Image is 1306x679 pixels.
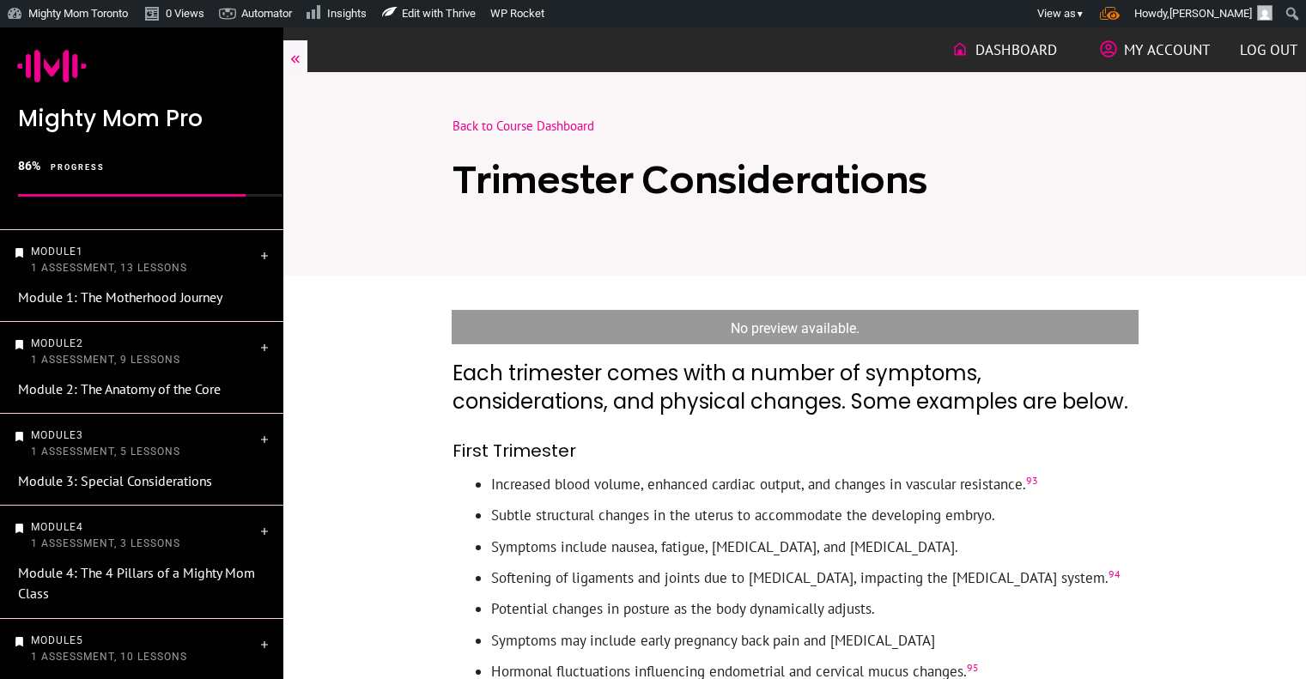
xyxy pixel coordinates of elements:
[1076,9,1084,20] span: ▼
[453,345,1138,430] h2: Each trimester comes with a number of symptoms, considerations, and physical changes. Some exampl...
[1124,35,1210,64] span: My Account
[18,472,212,489] a: Module 3: Special Considerations
[76,429,83,441] span: 3
[491,473,1138,504] li: Increased blood volume, enhanced cardiac output, and changes in vascular resistance.
[76,521,83,533] span: 4
[975,35,1057,64] span: Dashboard
[31,651,187,663] span: 1 Assessment, 10 Lessons
[51,163,105,172] span: progress
[18,288,222,306] a: Module 1: The Motherhood Journey
[31,427,258,459] p: Module
[491,629,1138,660] li: Symptoms may include early pregnancy back pain and [MEDICAL_DATA]
[31,446,180,458] span: 1 Assessment, 5 Lessons
[1240,35,1297,64] a: Log out
[76,246,83,258] span: 1
[76,337,83,349] span: 2
[951,35,1057,64] a: Dashboard
[491,567,1138,597] li: Softening of ligaments and joints due to [MEDICAL_DATA], impacting the [MEDICAL_DATA] system.
[31,537,180,549] span: 1 Assessment, 3 Lessons
[31,336,258,367] p: Module
[31,262,187,274] span: 1 Assessment, 13 Lessons
[491,597,1138,628] li: Potential changes in posture as the body dynamically adjusts.
[1109,567,1121,580] a: 94
[491,504,1138,535] li: Subtle structural changes in the uterus to accommodate the developing embryo.
[31,519,258,551] p: Module
[18,103,203,134] span: Mighty Mom Pro
[31,354,180,366] span: 1 Assessment, 9 Lessons
[453,118,594,134] a: Back to Course Dashboard
[491,536,1138,567] li: Symptoms include nausea, fatigue, [MEDICAL_DATA], and [MEDICAL_DATA].
[31,244,258,276] p: Module
[1169,7,1252,20] span: [PERSON_NAME]
[17,31,87,100] img: ico-mighty-mom
[453,160,927,200] span: Trimester Considerations
[1100,35,1210,64] a: My Account
[453,430,1138,473] h3: First Trimester
[76,634,83,646] span: 5
[18,159,40,173] span: 86%
[18,564,255,603] a: Module 4: The 4 Pillars of a Mighty Mom Class
[31,633,258,664] p: Module
[1026,474,1038,487] a: 93
[731,310,860,339] span: No preview available.
[967,661,979,674] a: 95
[18,380,221,397] a: Module 2: The Anatomy of the Core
